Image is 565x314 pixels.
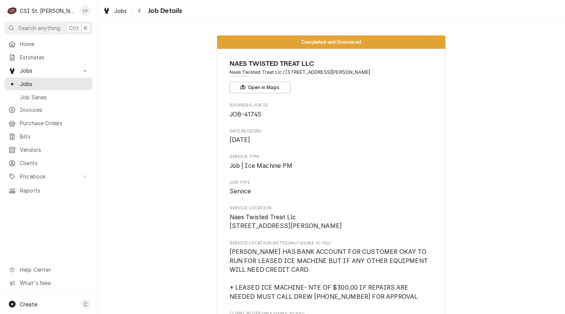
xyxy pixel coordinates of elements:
[5,91,93,104] a: Job Series
[5,143,93,156] a: Vendors
[5,157,93,169] a: Clients
[84,300,88,308] span: C
[230,205,433,211] span: Service Location
[230,82,290,93] button: Open in Maps
[20,53,89,61] span: Estimates
[20,7,76,15] div: CSI St. [PERSON_NAME]
[5,21,93,35] button: Search anythingCtrlK
[230,128,433,145] div: Date Received
[20,301,37,308] span: Create
[230,136,251,143] span: [DATE]
[230,180,433,186] span: Job Type
[100,5,130,17] a: Jobs
[20,93,89,101] span: Job Series
[5,64,93,77] a: Go to Jobs
[5,51,93,64] a: Estimates
[20,67,77,75] span: Jobs
[114,7,127,15] span: Jobs
[230,214,342,230] span: Naes Twisted Treat Llc [STREET_ADDRESS][PERSON_NAME]
[230,180,433,196] div: Job Type
[20,159,89,167] span: Clients
[230,102,433,119] div: Roopairs Job ID
[20,146,89,154] span: Vendors
[5,263,93,276] a: Go to Help Center
[146,6,182,16] span: Job Details
[5,130,93,143] a: Bills
[230,110,433,119] span: Roopairs Job ID
[20,266,88,274] span: Help Center
[20,119,89,127] span: Purchase Orders
[5,104,93,116] a: Invoices
[230,240,433,301] div: [object Object]
[5,78,93,90] a: Jobs
[230,213,433,231] span: Service Location
[20,186,89,194] span: Reports
[5,117,93,129] a: Purchase Orders
[230,59,433,93] div: Client Information
[20,172,77,180] span: Pricebook
[230,248,430,300] span: [PERSON_NAME] HAS BANK ACCOUNT FOR CUSTOMER OKAY TO RUN FOR LEASED ICE MACHINE BUT IF ANY OTHER E...
[230,161,433,171] span: Service Type
[230,102,433,108] span: Roopairs Job ID
[7,5,18,16] div: C
[287,241,330,245] span: (Only Visible to You)
[230,154,433,170] div: Service Type
[230,240,433,246] span: Service Location Notes
[18,24,60,32] span: Search anything
[230,154,433,160] span: Service Type
[230,111,261,118] span: JOB-41745
[134,5,146,17] button: Navigate back
[302,40,361,45] span: Completed and Uninvoiced
[230,205,433,231] div: Service Location
[5,184,93,197] a: Reports
[20,80,89,88] span: Jobs
[69,24,79,32] span: Ctrl
[230,187,433,196] span: Job Type
[7,5,18,16] div: CSI St. Louis's Avatar
[230,247,433,301] span: [object Object]
[80,5,91,16] div: LV
[20,132,89,140] span: Bills
[230,135,433,145] span: Date Received
[230,59,433,69] span: Name
[20,106,89,114] span: Invoices
[230,162,292,169] span: Job | Ice Machine PM
[230,188,251,195] span: Service
[5,277,93,289] a: Go to What's New
[230,69,433,76] span: Address
[20,279,88,287] span: What's New
[230,128,433,134] span: Date Received
[20,40,89,48] span: Home
[84,24,88,32] span: K
[80,5,91,16] div: Lisa Vestal's Avatar
[5,170,93,183] a: Go to Pricebook
[5,38,93,50] a: Home
[217,35,445,49] div: Status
